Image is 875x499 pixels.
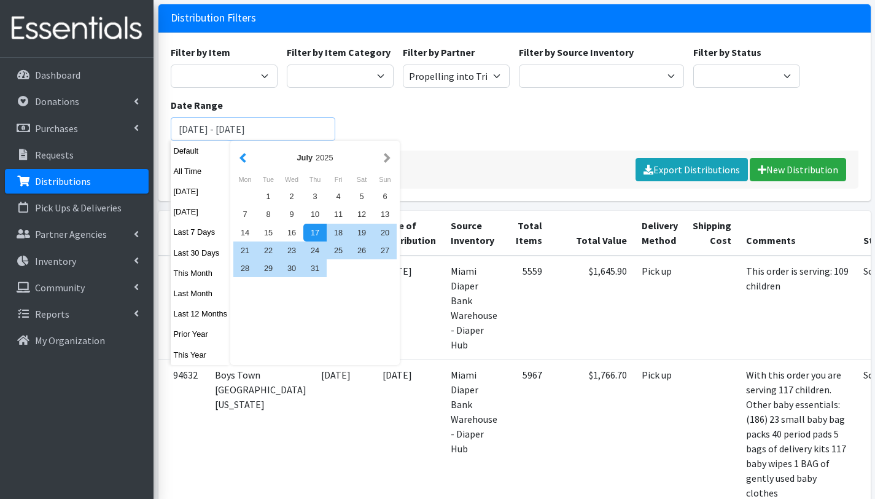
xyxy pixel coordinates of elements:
[158,256,208,360] td: 95657
[303,171,327,187] div: Thursday
[171,183,231,200] button: [DATE]
[280,259,303,277] div: 30
[257,259,280,277] div: 29
[634,256,685,360] td: Pick up
[35,228,107,240] p: Partner Agencies
[505,211,550,256] th: Total Items
[257,171,280,187] div: Tuesday
[519,45,634,60] label: Filter by Source Inventory
[35,255,76,267] p: Inventory
[373,171,397,187] div: Sunday
[316,153,333,162] span: 2025
[5,302,149,326] a: Reports
[350,205,373,223] div: 12
[35,334,105,347] p: My Organization
[373,205,397,223] div: 13
[233,171,257,187] div: Monday
[505,256,550,360] td: 5559
[5,195,149,220] a: Pick Ups & Deliveries
[550,256,634,360] td: $1,645.90
[5,143,149,167] a: Requests
[739,211,856,256] th: Comments
[350,171,373,187] div: Saturday
[327,224,350,242] div: 18
[303,259,327,277] div: 31
[443,211,505,256] th: Source Inventory
[171,223,231,241] button: Last 7 Days
[327,205,350,223] div: 11
[373,187,397,205] div: 6
[287,45,391,60] label: Filter by Item Category
[5,116,149,141] a: Purchases
[233,205,257,223] div: 7
[303,224,327,242] div: 17
[35,175,91,187] p: Distributions
[171,45,230,60] label: Filter by Item
[750,158,846,181] a: New Distribution
[233,259,257,277] div: 28
[327,242,350,259] div: 25
[35,202,122,214] p: Pick Ups & Deliveries
[685,211,739,256] th: Shipping Cost
[35,69,80,81] p: Dashboard
[257,187,280,205] div: 1
[693,45,761,60] label: Filter by Status
[350,242,373,259] div: 26
[5,169,149,194] a: Distributions
[257,242,280,259] div: 22
[303,205,327,223] div: 10
[5,8,149,49] img: HumanEssentials
[35,95,79,108] p: Donations
[373,224,397,242] div: 20
[550,211,634,256] th: Total Value
[350,187,373,205] div: 5
[280,205,303,223] div: 9
[280,171,303,187] div: Wednesday
[233,224,257,242] div: 14
[375,211,443,256] th: Date of Distribution
[327,187,350,205] div: 4
[280,224,303,242] div: 16
[171,98,223,112] label: Date Range
[297,153,313,162] strong: July
[35,149,74,161] p: Requests
[5,222,149,246] a: Partner Agencies
[171,117,336,141] input: January 1, 2011 - December 31, 2011
[35,122,78,135] p: Purchases
[303,242,327,259] div: 24
[35,281,85,294] p: Community
[5,63,149,87] a: Dashboard
[327,171,350,187] div: Friday
[280,187,303,205] div: 2
[373,242,397,259] div: 27
[171,162,231,180] button: All Time
[375,256,443,360] td: [DATE]
[171,12,256,25] h3: Distribution Filters
[739,256,856,360] td: This order is serving: 109 children
[5,249,149,273] a: Inventory
[280,242,303,259] div: 23
[171,142,231,160] button: Default
[171,244,231,262] button: Last 30 Days
[158,211,208,256] th: ID
[35,308,69,320] p: Reports
[171,346,231,364] button: This Year
[5,89,149,114] a: Donations
[257,205,280,223] div: 8
[636,158,748,181] a: Export Distributions
[5,328,149,353] a: My Organization
[171,203,231,221] button: [DATE]
[350,224,373,242] div: 19
[634,211,685,256] th: Delivery Method
[171,285,231,302] button: Last Month
[443,256,505,360] td: Miami Diaper Bank Warehouse - Diaper Hub
[5,275,149,300] a: Community
[303,187,327,205] div: 3
[171,264,231,282] button: This Month
[171,305,231,323] button: Last 12 Months
[257,224,280,242] div: 15
[403,45,475,60] label: Filter by Partner
[171,325,231,343] button: Prior Year
[233,242,257,259] div: 21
